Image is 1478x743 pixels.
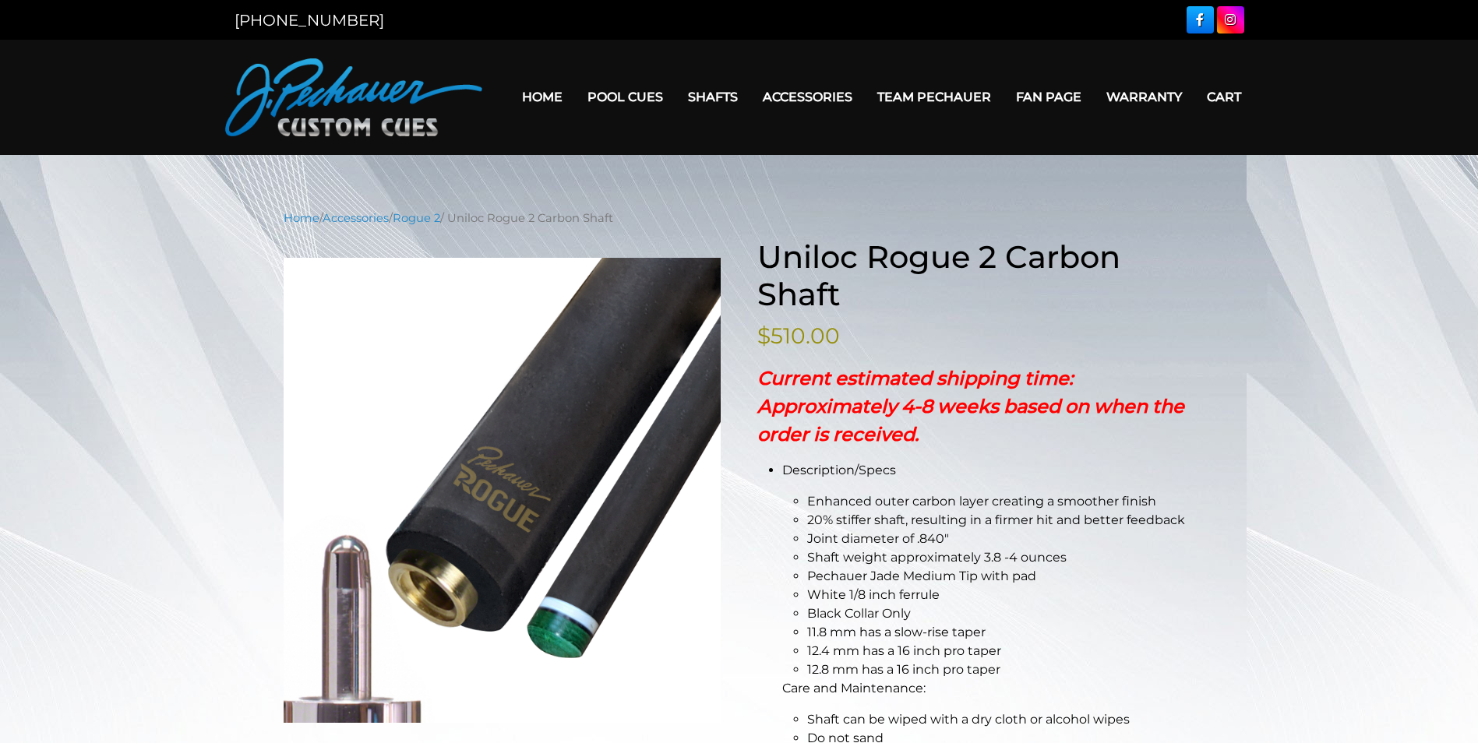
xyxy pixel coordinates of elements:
h1: Uniloc Rogue 2 Carbon Shaft [757,238,1195,313]
a: Team Pechauer [865,77,1004,117]
a: Warranty [1094,77,1194,117]
img: Pechauer Custom Cues [225,58,482,136]
span: $ [757,322,771,349]
span: 12.4 mm has a 16 inch pro taper [807,643,1001,658]
a: Pool Cues [575,77,676,117]
span: 11.8 mm has a slow-rise taper [807,625,986,639]
a: Accessories [323,211,389,225]
span: 20% stiffer shaft, resulting in a firmer hit and better feedback [807,512,1185,527]
a: [PHONE_NUMBER] [235,11,384,30]
a: Home [284,211,319,225]
img: new-uniloc-with-tip-jade.png [284,258,721,724]
span: Shaft can be wiped with a dry cloth or alcohol wipes [807,712,1130,727]
strong: Current estimated shipping time: Approximately 4-8 weeks based on when the order is received. [757,367,1184,445]
span: Care and Maintenance: [782,681,926,695]
a: Accessories [750,77,865,117]
span: Pechauer Jade Medium Tip with pad [807,569,1036,583]
nav: Breadcrumb [284,210,1195,227]
span: Black Collar Only [807,606,911,621]
span: Enhanced outer carbon layer creating a smoother finish [807,494,1156,509]
span: Joint diameter of .840″ [807,531,949,546]
a: Fan Page [1004,77,1094,117]
bdi: 510.00 [757,322,840,349]
a: Rogue 2 [393,211,440,225]
span: Shaft weight approximately 3.8 -4 ounces [807,550,1067,565]
span: Description/Specs [782,463,896,477]
a: Cart [1194,77,1254,117]
a: Shafts [676,77,750,117]
a: Home [510,77,575,117]
span: White 1/8 inch ferrule [807,587,940,602]
span: 12.8 mm has a 16 inch pro taper [807,662,1000,677]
